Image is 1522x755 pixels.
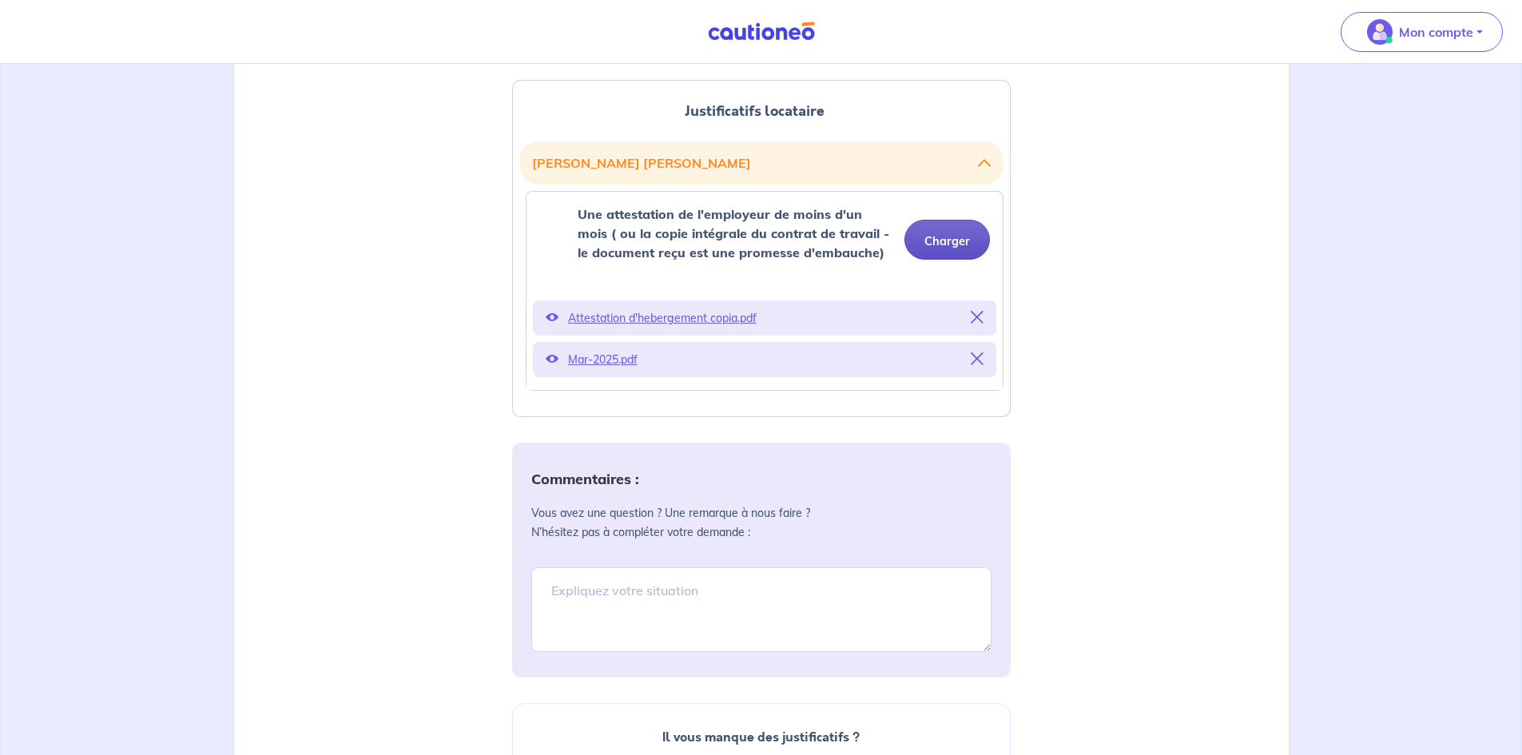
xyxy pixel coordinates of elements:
[1341,12,1503,52] button: illu_account_valid_menu.svgMon compte
[1399,22,1473,42] p: Mon compte
[971,348,984,371] button: Supprimer
[546,348,558,371] button: Voir
[568,307,961,329] p: Attestation d'hebergement copia.pdf
[701,22,821,42] img: Cautioneo
[685,101,825,121] span: Justificatifs locataire
[1367,19,1393,45] img: illu_account_valid_menu.svg
[568,348,961,371] p: Mar-2025.pdf
[531,503,991,542] p: Vous avez une question ? Une remarque à nous faire ? N’hésitez pas à compléter votre demande :
[532,729,991,745] h6: Il vous manque des justificatifs ?
[526,191,1003,391] div: categoryName: une-attestation-de-lemployeur-de-moins-dun-mois-ou-la-copie-integrale-du-contrat-de...
[531,470,639,488] strong: Commentaires :
[578,206,889,260] strong: Une attestation de l'employeur de moins d'un mois ( ou la copie intégrale du contrat de travail -...
[904,220,990,260] button: Charger
[532,148,991,178] button: [PERSON_NAME] [PERSON_NAME]
[971,307,984,329] button: Supprimer
[546,307,558,329] button: Voir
